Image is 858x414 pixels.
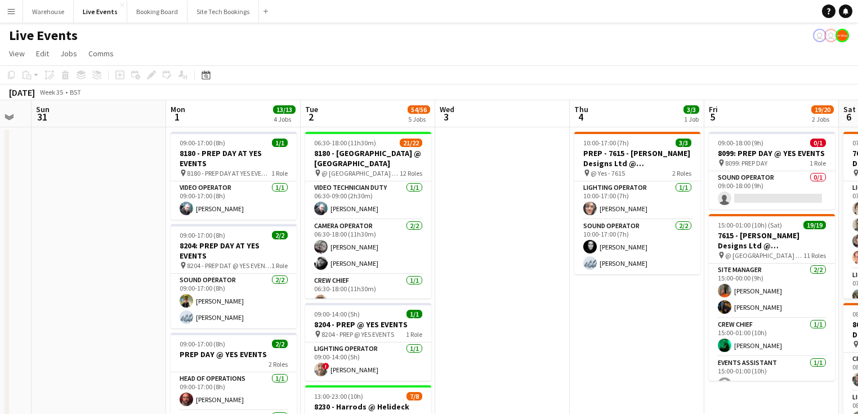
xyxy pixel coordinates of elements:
[813,29,826,42] app-user-avatar: Eden Hopkins
[9,48,25,59] span: View
[23,1,74,23] button: Warehouse
[88,48,114,59] span: Comms
[32,46,53,61] a: Edit
[824,29,838,42] app-user-avatar: Ollie Rolfe
[835,29,849,42] app-user-avatar: Alex Gill
[9,27,78,44] h1: Live Events
[37,88,65,96] span: Week 35
[60,48,77,59] span: Jobs
[127,1,187,23] button: Booking Board
[36,48,49,59] span: Edit
[70,88,81,96] div: BST
[84,46,118,61] a: Comms
[56,46,82,61] a: Jobs
[187,1,259,23] button: Site Tech Bookings
[5,46,29,61] a: View
[74,1,127,23] button: Live Events
[9,87,35,98] div: [DATE]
